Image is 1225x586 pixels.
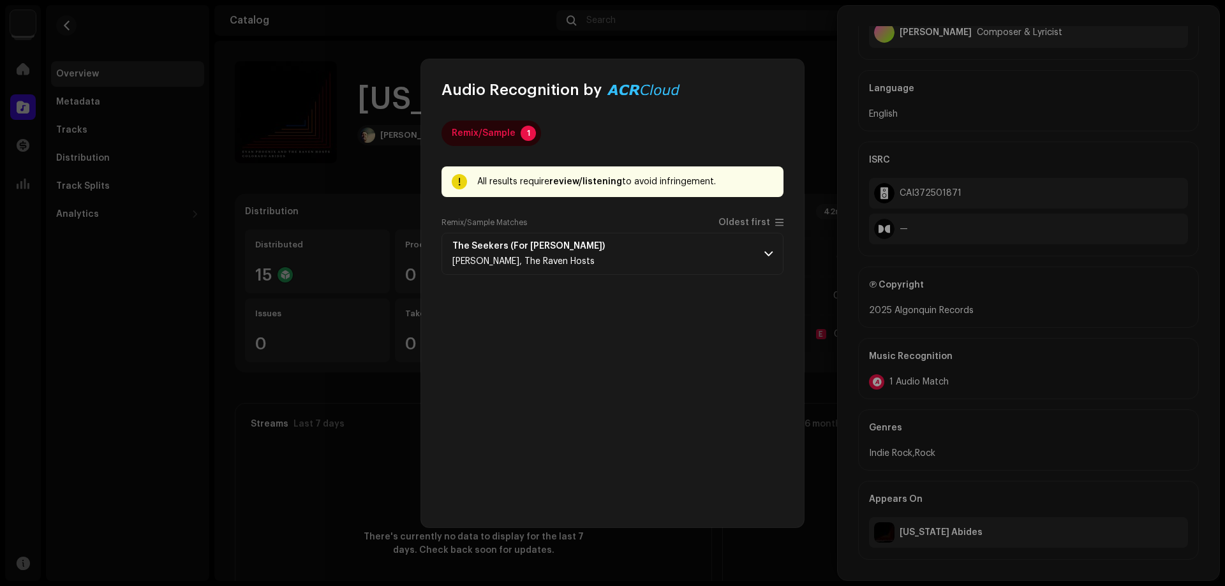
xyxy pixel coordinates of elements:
[442,80,602,100] span: Audio Recognition by
[549,177,622,186] strong: review/listening
[452,241,605,251] strong: The Seekers (For [PERSON_NAME])
[452,241,620,251] span: The Seekers (For Matthew Perry)
[452,257,595,266] span: Evan Phoenix, The Raven Hosts
[452,121,516,146] div: Remix/Sample
[718,218,770,228] span: Oldest first
[521,126,536,141] p-badge: 1
[718,217,783,228] p-togglebutton: Oldest first
[442,233,783,275] p-accordion-header: The Seekers (For [PERSON_NAME])[PERSON_NAME], The Raven Hosts
[477,174,773,189] div: All results require to avoid infringement.
[442,217,527,228] label: Remix/Sample Matches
